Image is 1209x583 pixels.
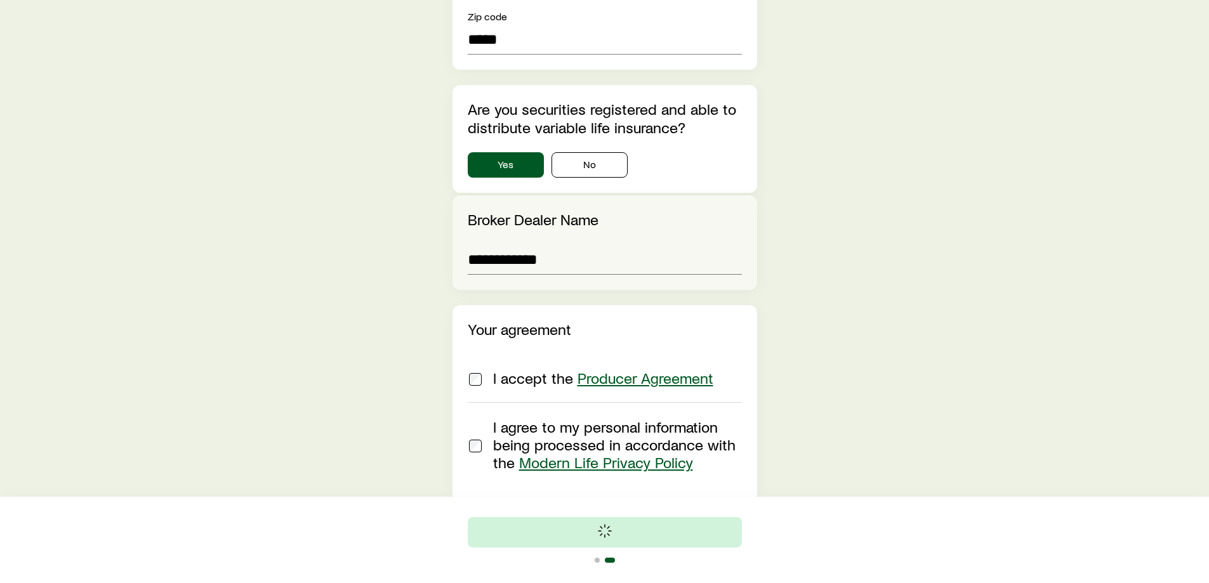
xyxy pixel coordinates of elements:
a: Modern Life Privacy Policy [519,453,693,471]
span: I accept the [493,369,713,387]
div: securitiesRegistrationInfo.isSecuritiesRegistered [468,152,742,178]
button: Yes [468,152,544,178]
input: I agree to my personal information being processed in accordance with the Modern Life Privacy Policy [469,440,482,452]
span: I agree to my personal information being processed in accordance with the [493,417,736,471]
button: No [552,152,628,178]
label: Broker Dealer Name [468,210,598,228]
div: Zip code [468,9,742,24]
label: Your agreement [468,320,571,338]
label: Are you securities registered and able to distribute variable life insurance? [468,100,736,136]
input: I accept the Producer Agreement [469,373,482,386]
a: Producer Agreement [578,369,713,387]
